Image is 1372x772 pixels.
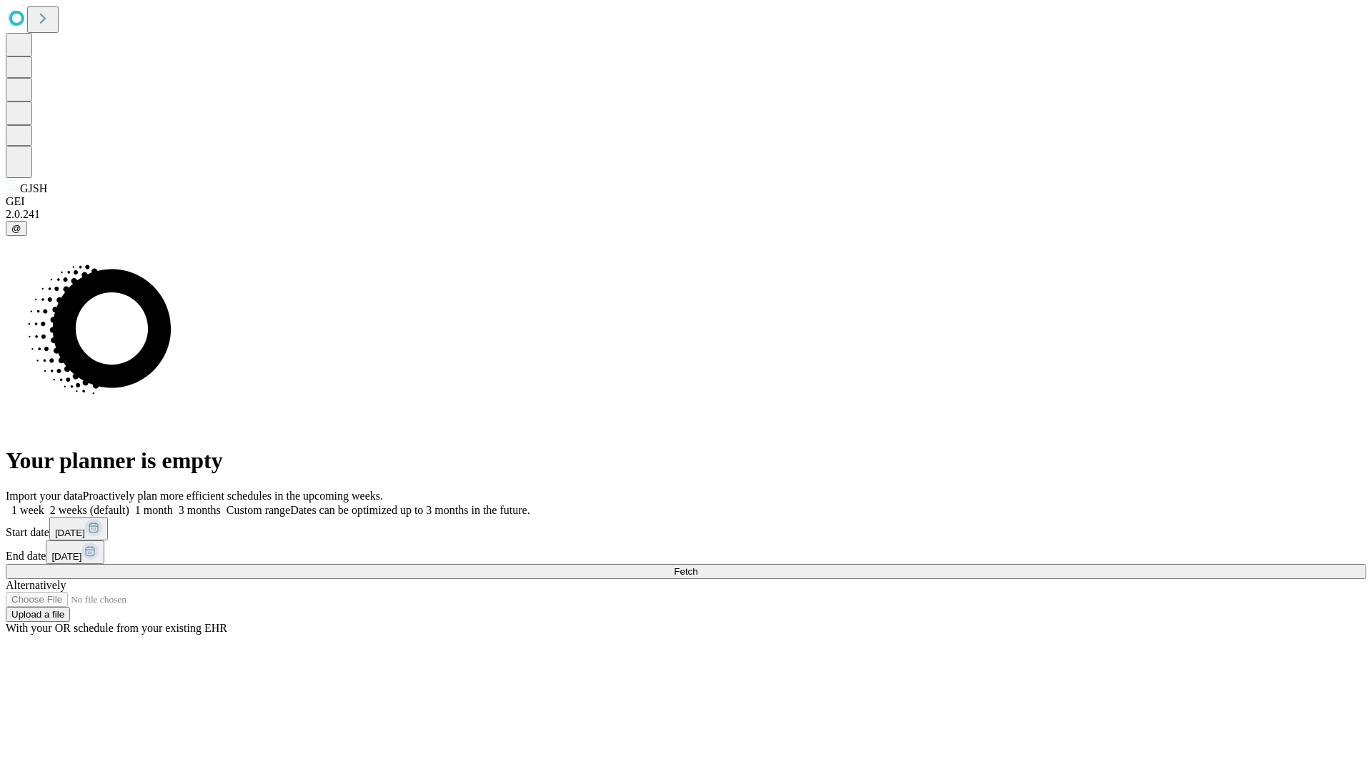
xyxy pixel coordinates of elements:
span: Custom range [227,504,290,516]
div: Start date [6,517,1366,540]
span: [DATE] [55,528,85,538]
span: [DATE] [51,551,81,562]
span: 1 month [135,504,173,516]
span: 3 months [179,504,221,516]
span: Dates can be optimized up to 3 months in the future. [290,504,530,516]
div: 2.0.241 [6,208,1366,221]
button: [DATE] [46,540,104,564]
div: End date [6,540,1366,564]
span: With your OR schedule from your existing EHR [6,622,227,634]
span: Import your data [6,490,83,502]
span: Fetch [674,566,697,577]
span: 2 weeks (default) [50,504,129,516]
span: Proactively plan more efficient schedules in the upcoming weeks. [83,490,383,502]
div: GEI [6,195,1366,208]
button: [DATE] [49,517,108,540]
span: Alternatively [6,579,66,591]
button: Fetch [6,564,1366,579]
button: @ [6,221,27,236]
h1: Your planner is empty [6,447,1366,474]
button: Upload a file [6,607,70,622]
span: @ [11,223,21,234]
span: GJSH [20,182,47,194]
span: 1 week [11,504,44,516]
